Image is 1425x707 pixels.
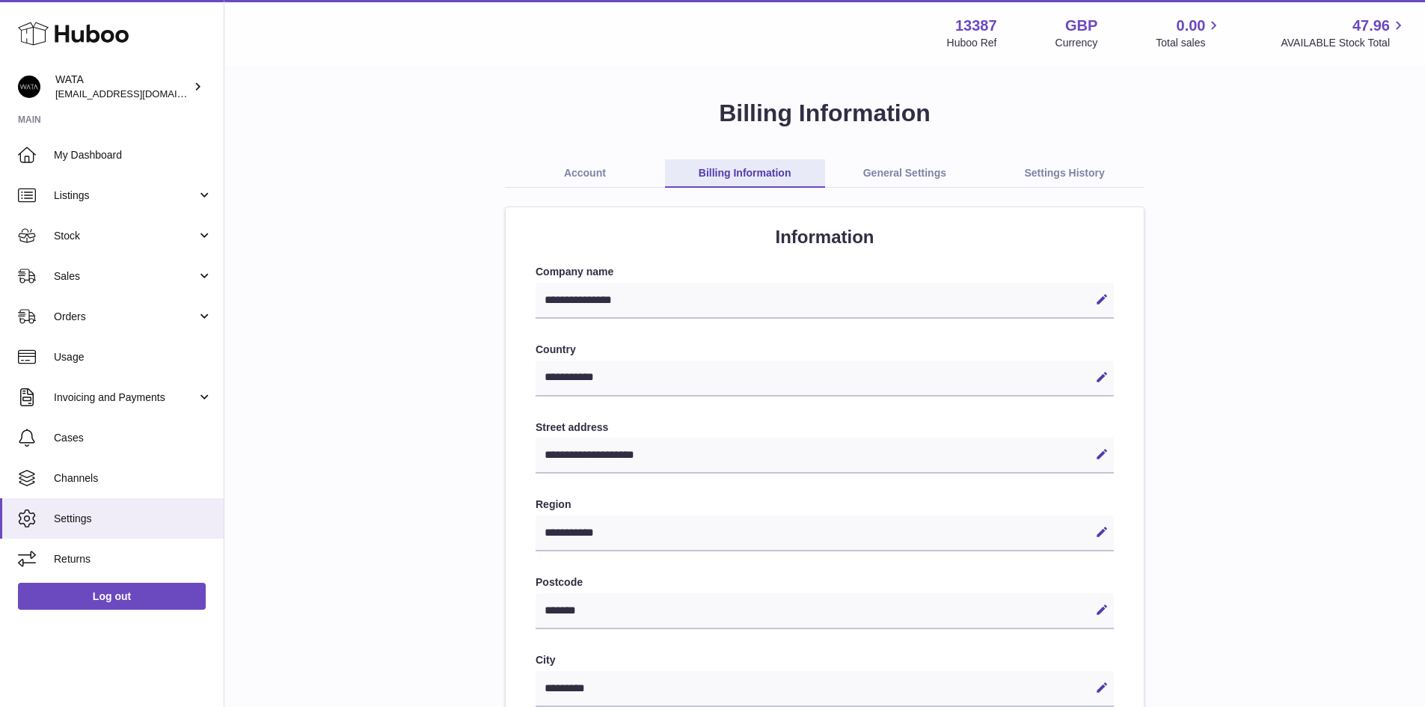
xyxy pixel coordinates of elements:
label: Postcode [536,575,1114,590]
span: 0.00 [1177,16,1206,36]
span: Sales [54,269,197,284]
a: Log out [18,583,206,610]
a: Account [505,159,665,188]
label: City [536,653,1114,667]
span: [EMAIL_ADDRESS][DOMAIN_NAME] [55,88,220,100]
strong: 13387 [955,16,997,36]
span: Listings [54,189,197,203]
span: My Dashboard [54,148,212,162]
span: 47.96 [1352,16,1390,36]
a: Billing Information [665,159,825,188]
span: Total sales [1156,36,1222,50]
span: Stock [54,229,197,243]
span: Orders [54,310,197,324]
label: Country [536,343,1114,357]
span: Channels [54,471,212,486]
a: 0.00 Total sales [1156,16,1222,50]
span: Returns [54,552,212,566]
span: Cases [54,431,212,445]
a: Settings History [984,159,1144,188]
img: internalAdmin-13387@internal.huboo.com [18,76,40,98]
div: WATA [55,73,190,101]
div: Huboo Ref [947,36,997,50]
label: Region [536,498,1114,512]
label: Company name [536,265,1114,279]
span: Settings [54,512,212,526]
span: Usage [54,350,212,364]
h2: Information [536,225,1114,249]
div: Currency [1055,36,1098,50]
a: 47.96 AVAILABLE Stock Total [1281,16,1407,50]
strong: GBP [1065,16,1097,36]
label: Street address [536,420,1114,435]
h1: Billing Information [248,97,1401,129]
a: General Settings [825,159,985,188]
span: Invoicing and Payments [54,391,197,405]
span: AVAILABLE Stock Total [1281,36,1407,50]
